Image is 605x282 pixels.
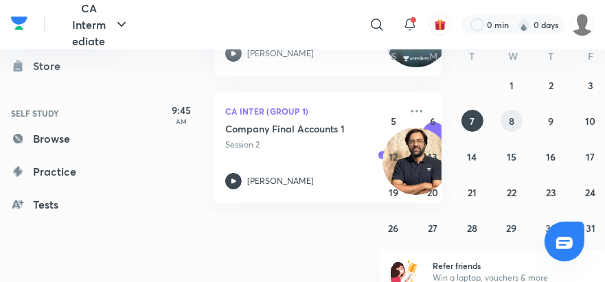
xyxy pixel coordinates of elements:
[427,186,438,199] abbr: October 20, 2025
[225,103,400,119] p: CA Inter (Group 1)
[422,110,444,132] button: October 6, 2025
[580,110,602,132] button: October 10, 2025
[580,145,602,167] button: October 17, 2025
[429,49,437,62] abbr: Monday
[422,145,444,167] button: October 13, 2025
[391,49,396,62] abbr: Sunday
[585,186,595,199] abbr: October 24, 2025
[507,186,516,199] abbr: October 22, 2025
[507,150,516,163] abbr: October 15, 2025
[501,110,523,132] button: October 8, 2025
[546,186,556,199] abbr: October 23, 2025
[461,145,483,167] button: October 14, 2025
[428,222,437,235] abbr: October 27, 2025
[517,18,531,32] img: streak
[154,117,209,126] p: AM
[506,222,516,235] abbr: October 29, 2025
[383,145,404,167] button: October 12, 2025
[501,145,523,167] button: October 15, 2025
[540,145,562,167] button: October 16, 2025
[433,259,602,272] h6: Refer friends
[540,74,562,96] button: October 2, 2025
[11,13,27,34] img: Company Logo
[540,181,562,203] button: October 23, 2025
[33,58,69,74] div: Store
[508,49,518,62] abbr: Wednesday
[470,115,475,128] abbr: October 7, 2025
[509,115,514,128] abbr: October 8, 2025
[11,13,27,37] a: Company Logo
[540,110,562,132] button: October 9, 2025
[389,186,398,199] abbr: October 19, 2025
[580,181,602,203] button: October 24, 2025
[461,181,483,203] button: October 21, 2025
[588,49,593,62] abbr: Friday
[580,74,602,96] button: October 3, 2025
[389,150,398,163] abbr: October 12, 2025
[586,222,595,235] abbr: October 31, 2025
[545,222,557,235] abbr: October 30, 2025
[586,150,595,163] abbr: October 17, 2025
[580,217,602,239] button: October 31, 2025
[428,150,437,163] abbr: October 13, 2025
[434,19,446,31] img: avatar
[468,150,477,163] abbr: October 14, 2025
[501,181,523,203] button: October 22, 2025
[225,139,400,151] p: Session 2
[571,13,594,36] img: hemangi Dhakad
[540,217,562,239] button: October 30, 2025
[383,217,404,239] button: October 26, 2025
[422,181,444,203] button: October 20, 2025
[467,222,477,235] abbr: October 28, 2025
[430,115,435,128] abbr: October 6, 2025
[501,217,523,239] button: October 29, 2025
[225,122,396,136] h5: Company Final Accounts 1
[501,74,523,96] button: October 1, 2025
[585,115,595,128] abbr: October 10, 2025
[549,79,553,92] abbr: October 2, 2025
[548,49,553,62] abbr: Thursday
[588,79,593,92] abbr: October 3, 2025
[548,115,553,128] abbr: October 9, 2025
[510,79,514,92] abbr: October 1, 2025
[247,175,314,187] p: [PERSON_NAME]
[470,49,475,62] abbr: Tuesday
[388,222,398,235] abbr: October 26, 2025
[468,186,477,199] abbr: October 21, 2025
[422,217,444,239] button: October 27, 2025
[429,14,451,36] button: avatar
[461,110,483,132] button: October 7, 2025
[383,110,404,132] button: October 5, 2025
[391,115,396,128] abbr: October 5, 2025
[154,103,209,117] h5: 9:45
[383,181,404,203] button: October 19, 2025
[247,47,314,60] p: [PERSON_NAME]
[546,150,556,163] abbr: October 16, 2025
[461,217,483,239] button: October 28, 2025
